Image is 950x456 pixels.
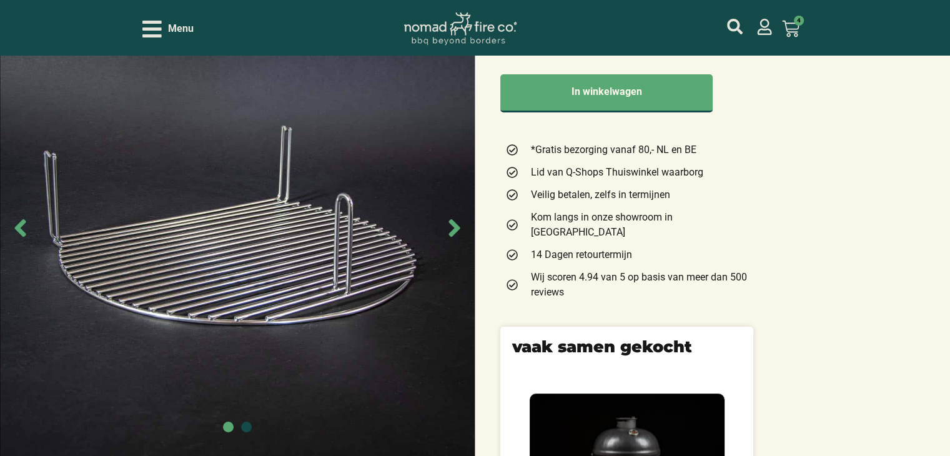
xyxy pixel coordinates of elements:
div: vaak samen gekocht [512,339,742,355]
a: Veilig betalen, zelfs in termijnen [505,187,749,202]
span: 4 [794,16,804,26]
span: Wij scoren 4.94 van 5 op basis van meer dan 500 reviews [528,270,748,300]
a: mijn account [727,19,743,34]
span: Menu [168,21,194,36]
span: Previous slide [6,214,34,242]
span: Lid van Q-Shops Thuiswinkel waarborg [528,165,703,180]
a: Lid van Q-Shops Thuiswinkel waarborg [505,165,749,180]
span: Kom langs in onze showroom in [GEOGRAPHIC_DATA] [528,210,748,240]
img: Nomad Logo [404,12,517,46]
a: *Gratis bezorging vanaf 80,- NL en BE [505,142,749,157]
span: 14 Dagen retourtermijn [528,247,632,262]
span: Go to slide 1 [223,422,234,432]
a: 14 Dagen retourtermijn [505,247,749,262]
span: Go to slide 2 [241,422,252,432]
button: In winkelwagen [500,74,713,112]
a: 4 [767,12,814,45]
span: Next slide [440,214,468,242]
div: Open/Close Menu [142,18,194,40]
span: Veilig betalen, zelfs in termijnen [528,187,670,202]
a: mijn account [756,19,773,35]
a: Kom langs in onze showroom in [GEOGRAPHIC_DATA] [505,210,749,240]
span: *Gratis bezorging vanaf 80,- NL en BE [528,142,696,157]
a: Wij scoren 4.94 van 5 op basis van meer dan 500 reviews [505,270,749,300]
